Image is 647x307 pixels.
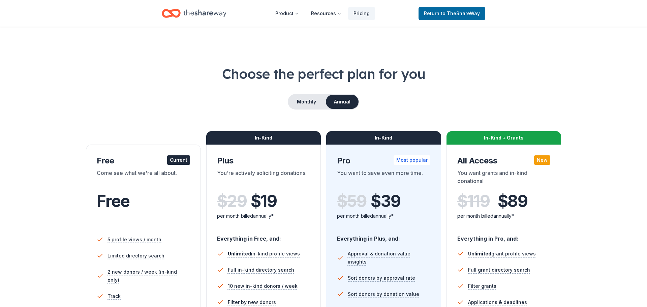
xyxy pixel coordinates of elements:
span: grant profile views [468,251,536,256]
a: Returnto TheShareWay [419,7,485,20]
div: You want grants and in-kind donations! [457,169,551,188]
span: Return [424,9,480,18]
span: 2 new donors / week (in-kind only) [107,268,190,284]
a: Home [162,5,226,21]
span: Full in-kind directory search [228,266,294,274]
div: In-Kind [206,131,321,145]
button: Product [270,7,304,20]
span: in-kind profile views [228,251,300,256]
span: Approval & donation value insights [348,250,430,266]
button: Resources [306,7,347,20]
span: Filter grants [468,282,496,290]
span: Sort donors by donation value [348,290,419,298]
span: Sort donors by approval rate [348,274,415,282]
span: 5 profile views / month [107,236,161,244]
div: In-Kind [326,131,441,145]
h1: Choose the perfect plan for you [27,64,620,83]
span: to TheShareWay [441,10,480,16]
div: In-Kind + Grants [446,131,561,145]
div: New [534,155,550,165]
span: Track [107,292,121,300]
span: 10 new in-kind donors / week [228,282,298,290]
div: Current [167,155,190,165]
span: Free [97,191,130,211]
div: All Access [457,155,551,166]
div: Come see what we're all about. [97,169,190,188]
div: Pro [337,155,430,166]
span: Full grant directory search [468,266,530,274]
button: Monthly [288,95,325,109]
nav: Main [270,5,375,21]
div: Most popular [394,155,430,165]
div: per month billed annually* [337,212,430,220]
div: You're actively soliciting donations. [217,169,310,188]
div: per month billed annually* [217,212,310,220]
div: Everything in Pro, and: [457,229,551,243]
span: Unlimited [468,251,491,256]
span: $ 19 [251,192,277,211]
div: Free [97,155,190,166]
div: Everything in Free, and: [217,229,310,243]
span: Applications & deadlines [468,298,527,306]
span: $ 89 [498,192,528,211]
a: Pricing [348,7,375,20]
span: $ 39 [371,192,400,211]
span: Filter by new donors [228,298,276,306]
button: Annual [326,95,359,109]
div: You want to save even more time. [337,169,430,188]
div: Plus [217,155,310,166]
span: Limited directory search [107,252,164,260]
span: Unlimited [228,251,251,256]
div: per month billed annually* [457,212,551,220]
div: Everything in Plus, and: [337,229,430,243]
